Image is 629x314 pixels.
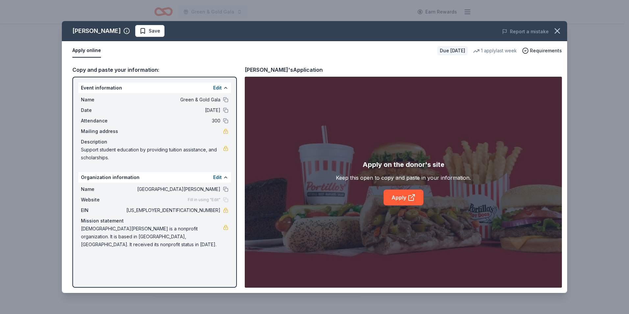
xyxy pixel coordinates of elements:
div: Copy and paste your information: [72,65,237,74]
div: Event information [78,83,231,93]
span: Date [81,106,125,114]
span: Support student education by providing tuition assistance, and scholarships. [81,146,223,162]
span: Website [81,196,125,204]
span: Name [81,96,125,104]
div: Apply on the donor's site [363,159,444,170]
span: Name [81,185,125,193]
span: Mailing address [81,127,125,135]
button: Requirements [522,47,562,55]
button: Save [135,25,164,37]
div: [PERSON_NAME] [72,26,121,36]
button: Apply online [72,44,101,58]
span: Green & Gold Gala [125,96,220,104]
button: Edit [213,84,222,92]
div: Mission statement [81,217,228,225]
span: [US_EMPLOYER_IDENTIFICATION_NUMBER] [125,206,220,214]
span: Save [149,27,160,35]
a: Apply [384,190,423,205]
div: Due [DATE] [437,46,468,55]
span: 300 [125,117,220,125]
div: Description [81,138,228,146]
span: [DATE] [125,106,220,114]
div: 1 apply last week [473,47,517,55]
button: Report a mistake [502,28,549,36]
div: Organization information [78,172,231,183]
div: Keep this open to copy and paste in your information. [336,174,471,182]
span: [GEOGRAPHIC_DATA][PERSON_NAME] [125,185,220,193]
span: Attendance [81,117,125,125]
div: [PERSON_NAME]'s Application [245,65,323,74]
span: Fill in using "Edit" [188,197,220,202]
button: Edit [213,173,222,181]
span: EIN [81,206,125,214]
span: [DEMOGRAPHIC_DATA][PERSON_NAME] is a nonprofit organization. It is based in [GEOGRAPHIC_DATA], [G... [81,225,223,249]
span: Requirements [530,47,562,55]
